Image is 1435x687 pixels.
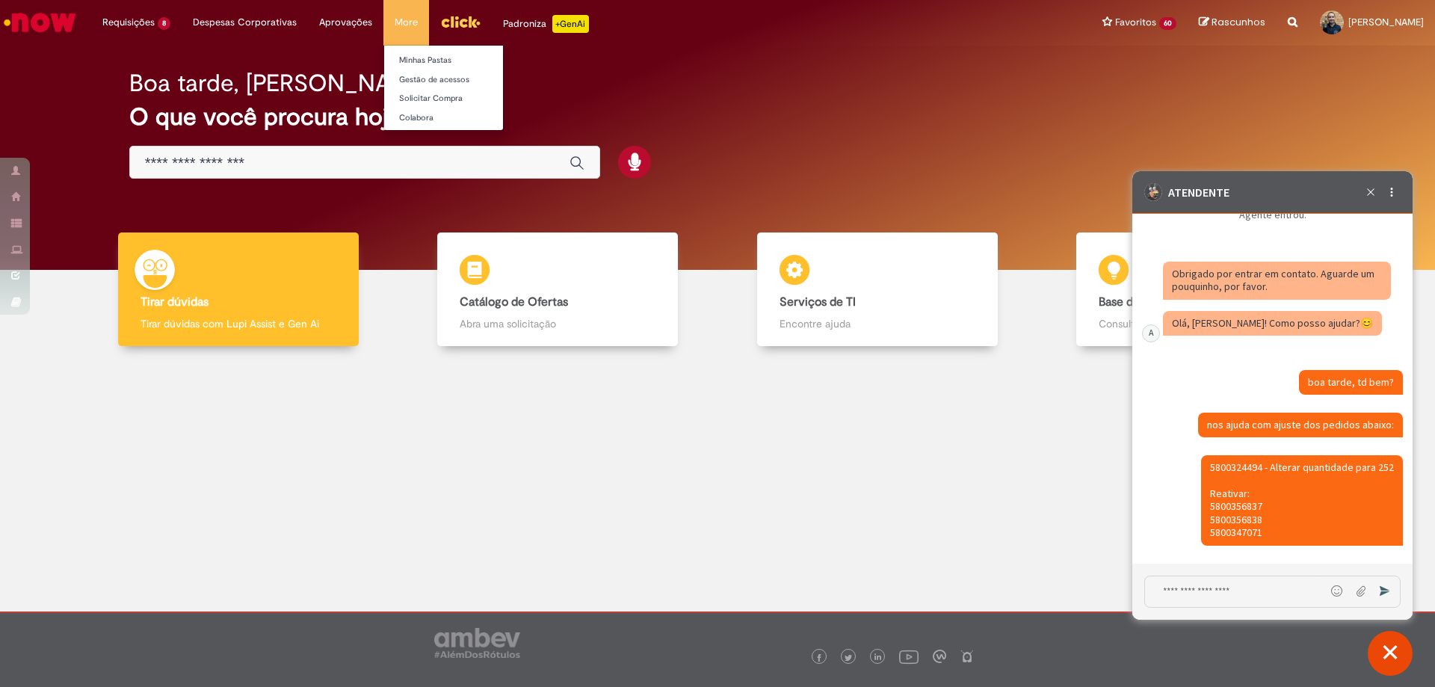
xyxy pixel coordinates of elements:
[384,110,549,126] a: Colabora
[1199,16,1265,30] a: Rascunhos
[960,650,974,663] img: logo_footer_naosei.png
[1368,631,1413,676] button: Fechar conversa de suporte
[141,316,336,331] p: Tirar dúvidas com Lupi Assist e Gen Ai
[552,15,589,33] p: +GenAi
[1099,316,1294,331] p: Consulte e aprenda
[383,45,504,131] ul: More
[141,295,209,309] b: Tirar dúvidas
[102,15,155,30] span: Requisições
[384,72,549,88] a: Gestão de acessos
[1212,15,1265,29] span: Rascunhos
[815,654,823,662] img: logo_footer_facebook.png
[780,295,856,309] b: Serviços de TI
[384,90,549,107] a: Solicitar Compra
[319,15,372,30] span: Aprovações
[845,654,852,662] img: logo_footer_twitter.png
[440,10,481,33] img: click_logo_yellow_360x200.png
[384,52,549,69] a: Minhas Pastas
[1037,232,1357,347] a: Base de Conhecimento Consulte e aprenda
[129,70,432,96] h2: Boa tarde, [PERSON_NAME]
[874,653,882,662] img: logo_footer_linkedin.png
[717,232,1037,347] a: Serviços de TI Encontre ajuda
[395,15,418,30] span: More
[1,7,78,37] img: ServiceNow
[78,232,398,347] a: Tirar dúvidas Tirar dúvidas com Lupi Assist e Gen Ai
[933,650,946,663] img: logo_footer_workplace.png
[899,647,919,666] img: logo_footer_youtube.png
[503,15,589,33] div: Padroniza
[129,104,1306,130] h2: O que você procura hoje?
[1099,295,1222,309] b: Base de Conhecimento
[434,628,520,658] img: logo_footer_ambev_rotulo_gray.png
[1132,171,1413,620] iframe: Suporte do Bate-Papo
[193,15,297,30] span: Despesas Corporativas
[1115,15,1156,30] span: Favoritos
[460,316,655,331] p: Abra uma solicitação
[158,17,170,30] span: 8
[1159,17,1176,30] span: 60
[398,232,718,347] a: Catálogo de Ofertas Abra uma solicitação
[460,295,568,309] b: Catálogo de Ofertas
[1348,16,1424,28] span: [PERSON_NAME]
[780,316,975,331] p: Encontre ajuda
